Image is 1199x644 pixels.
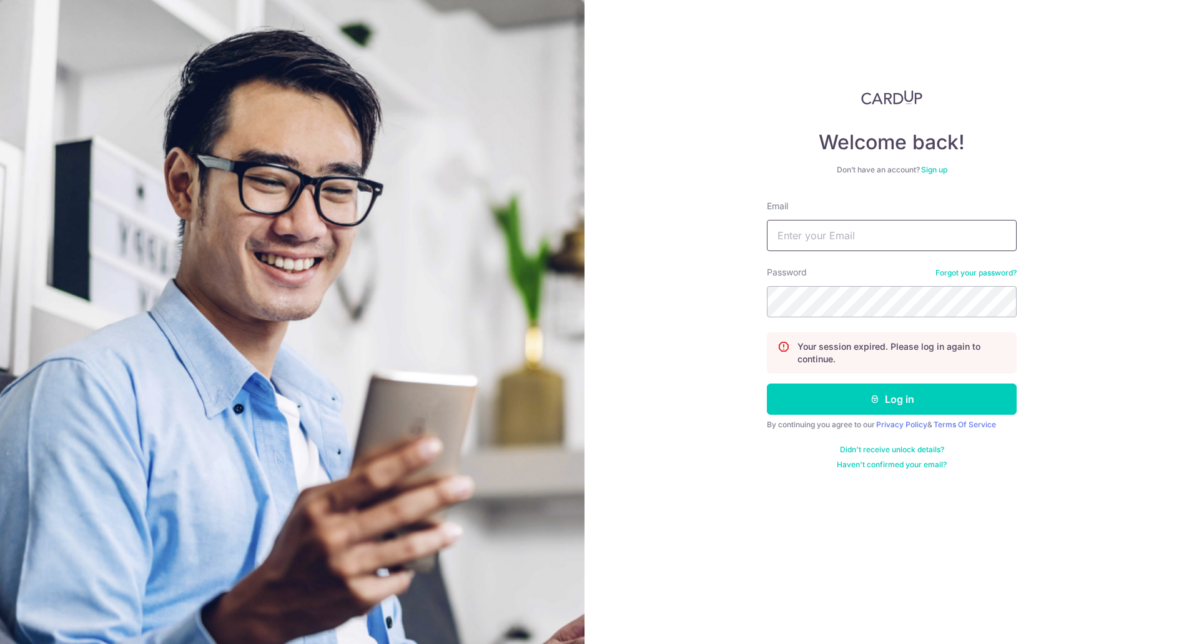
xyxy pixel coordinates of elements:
[861,90,922,105] img: CardUp Logo
[767,384,1017,415] button: Log in
[797,340,1006,365] p: Your session expired. Please log in again to continue.
[767,200,788,212] label: Email
[840,445,944,455] a: Didn't receive unlock details?
[876,420,927,429] a: Privacy Policy
[935,268,1017,278] a: Forgot your password?
[921,165,947,174] a: Sign up
[767,220,1017,251] input: Enter your Email
[767,266,807,279] label: Password
[767,165,1017,175] div: Don’t have an account?
[767,130,1017,155] h4: Welcome back!
[934,420,996,429] a: Terms Of Service
[837,460,947,470] a: Haven't confirmed your email?
[767,420,1017,430] div: By continuing you agree to our &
